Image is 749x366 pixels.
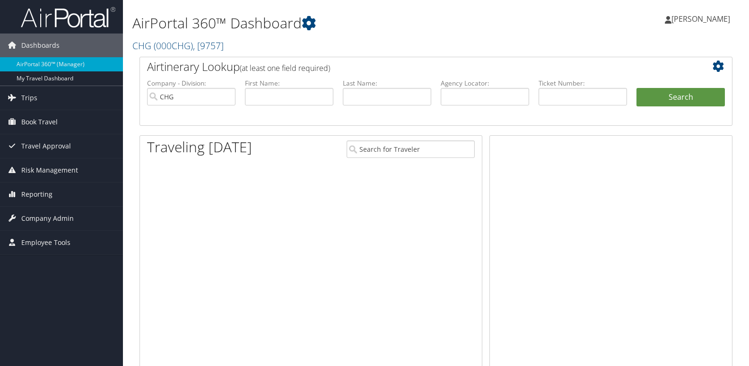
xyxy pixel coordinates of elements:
img: airportal-logo.png [21,6,115,28]
span: ( 000CHG ) [154,39,193,52]
label: Ticket Number: [539,78,627,88]
h1: Traveling [DATE] [147,137,252,157]
span: Book Travel [21,110,58,134]
span: (at least one field required) [240,63,330,73]
span: Company Admin [21,207,74,230]
span: Reporting [21,183,52,206]
input: Search for Traveler [347,140,475,158]
span: Dashboards [21,34,60,57]
label: Company - Division: [147,78,235,88]
span: Travel Approval [21,134,71,158]
button: Search [636,88,725,107]
a: CHG [132,39,224,52]
label: First Name: [245,78,333,88]
h2: Airtinerary Lookup [147,59,676,75]
span: Risk Management [21,158,78,182]
label: Agency Locator: [441,78,529,88]
a: [PERSON_NAME] [665,5,740,33]
h1: AirPortal 360™ Dashboard [132,13,537,33]
label: Last Name: [343,78,431,88]
span: Employee Tools [21,231,70,254]
span: , [ 9757 ] [193,39,224,52]
span: [PERSON_NAME] [671,14,730,24]
span: Trips [21,86,37,110]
